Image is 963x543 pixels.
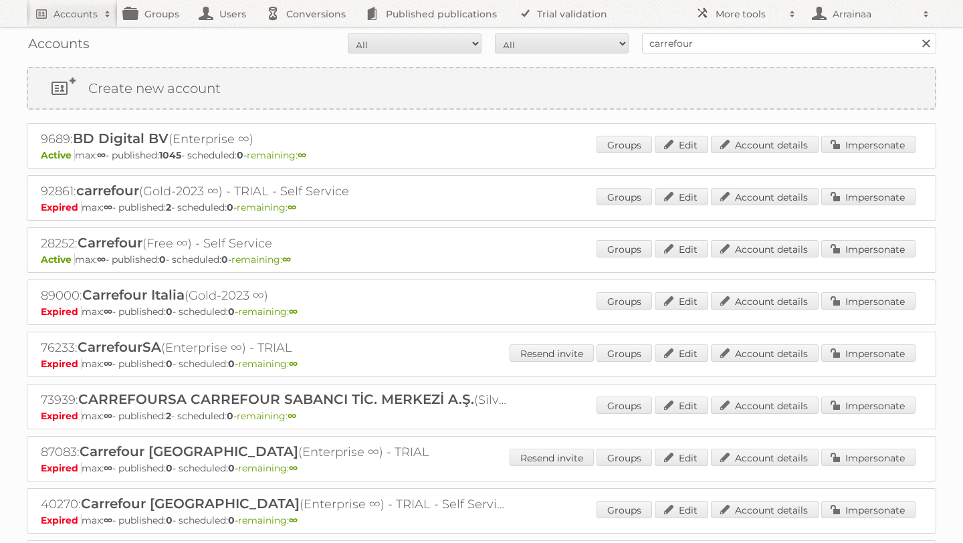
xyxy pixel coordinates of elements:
a: Impersonate [821,292,916,310]
span: Carrefour [GEOGRAPHIC_DATA] [80,443,298,459]
a: Edit [655,136,708,153]
span: remaining: [238,306,298,318]
a: Resend invite [510,344,594,362]
a: Account details [711,344,819,362]
span: Active [41,253,75,265]
a: Impersonate [821,397,916,414]
a: Groups [597,449,652,466]
a: Groups [597,344,652,362]
strong: ∞ [289,514,298,526]
span: Expired [41,462,82,474]
span: remaining: [237,201,296,213]
strong: ∞ [288,410,296,422]
p: max: - published: - scheduled: - [41,462,922,474]
span: Carrefour [GEOGRAPHIC_DATA] [81,496,300,512]
span: Expired [41,201,82,213]
strong: ∞ [104,514,112,526]
p: max: - published: - scheduled: - [41,306,922,318]
h2: 28252: (Free ∞) - Self Service [41,235,509,252]
span: Carrefour [78,235,142,251]
h2: 40270: (Enterprise ∞) - TRIAL - Self Service [41,496,509,513]
h2: More tools [716,7,782,21]
a: Edit [655,344,708,362]
strong: ∞ [104,358,112,370]
strong: ∞ [104,306,112,318]
a: Account details [711,240,819,257]
a: Edit [655,501,708,518]
a: Edit [655,292,708,310]
strong: ∞ [298,149,306,161]
h2: Arrainaa [829,7,916,21]
a: Account details [711,292,819,310]
span: CarrefourSA [78,339,161,355]
p: max: - published: - scheduled: - [41,358,922,370]
a: Groups [597,397,652,414]
strong: 0 [228,462,235,474]
span: remaining: [237,410,296,422]
strong: 2 [166,410,171,422]
span: Expired [41,514,82,526]
strong: ∞ [97,149,106,161]
strong: 0 [227,201,233,213]
strong: ∞ [104,462,112,474]
strong: ∞ [282,253,291,265]
h2: 9689: (Enterprise ∞) [41,130,509,148]
a: Account details [711,188,819,205]
span: Active [41,149,75,161]
strong: 0 [237,149,243,161]
p: max: - published: - scheduled: - [41,201,922,213]
strong: ∞ [104,410,112,422]
span: Expired [41,410,82,422]
span: Expired [41,358,82,370]
p: max: - published: - scheduled: - [41,149,922,161]
strong: 0 [166,514,173,526]
span: Carrefour Italia [82,287,185,303]
a: Impersonate [821,501,916,518]
a: Impersonate [821,344,916,362]
a: Groups [597,501,652,518]
strong: 0 [221,253,228,265]
strong: 2 [166,201,171,213]
h2: 92861: (Gold-2023 ∞) - TRIAL - Self Service [41,183,509,200]
strong: 0 [166,358,173,370]
a: Account details [711,136,819,153]
a: Create new account [28,68,935,108]
strong: ∞ [289,462,298,474]
strong: ∞ [289,306,298,318]
strong: 1045 [159,149,181,161]
strong: 0 [228,358,235,370]
span: remaining: [231,253,291,265]
p: max: - published: - scheduled: - [41,253,922,265]
a: Impersonate [821,449,916,466]
span: carrefour [76,183,139,199]
h2: 76233: (Enterprise ∞) - TRIAL [41,339,509,356]
span: BD Digital BV [73,130,169,146]
a: Resend invite [510,449,594,466]
span: remaining: [238,514,298,526]
a: Edit [655,240,708,257]
strong: 0 [228,306,235,318]
strong: 0 [159,253,166,265]
a: Impersonate [821,240,916,257]
a: Groups [597,188,652,205]
h2: 89000: (Gold-2023 ∞) [41,287,509,304]
a: Account details [711,397,819,414]
a: Edit [655,188,708,205]
strong: 0 [227,410,233,422]
strong: 0 [166,306,173,318]
a: Impersonate [821,188,916,205]
span: CARREFOURSA CARREFOUR SABANCI TİC. MERKEZİ A.Ş. [78,391,474,407]
a: Groups [597,136,652,153]
a: Account details [711,449,819,466]
a: Edit [655,449,708,466]
span: Expired [41,306,82,318]
strong: ∞ [289,358,298,370]
strong: ∞ [97,253,106,265]
a: Groups [597,292,652,310]
span: remaining: [238,462,298,474]
h2: Accounts [53,7,98,21]
strong: 0 [228,514,235,526]
strong: 0 [166,462,173,474]
h2: 73939: (Silver-2023 ∞) - TRIAL [41,391,509,409]
a: Impersonate [821,136,916,153]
